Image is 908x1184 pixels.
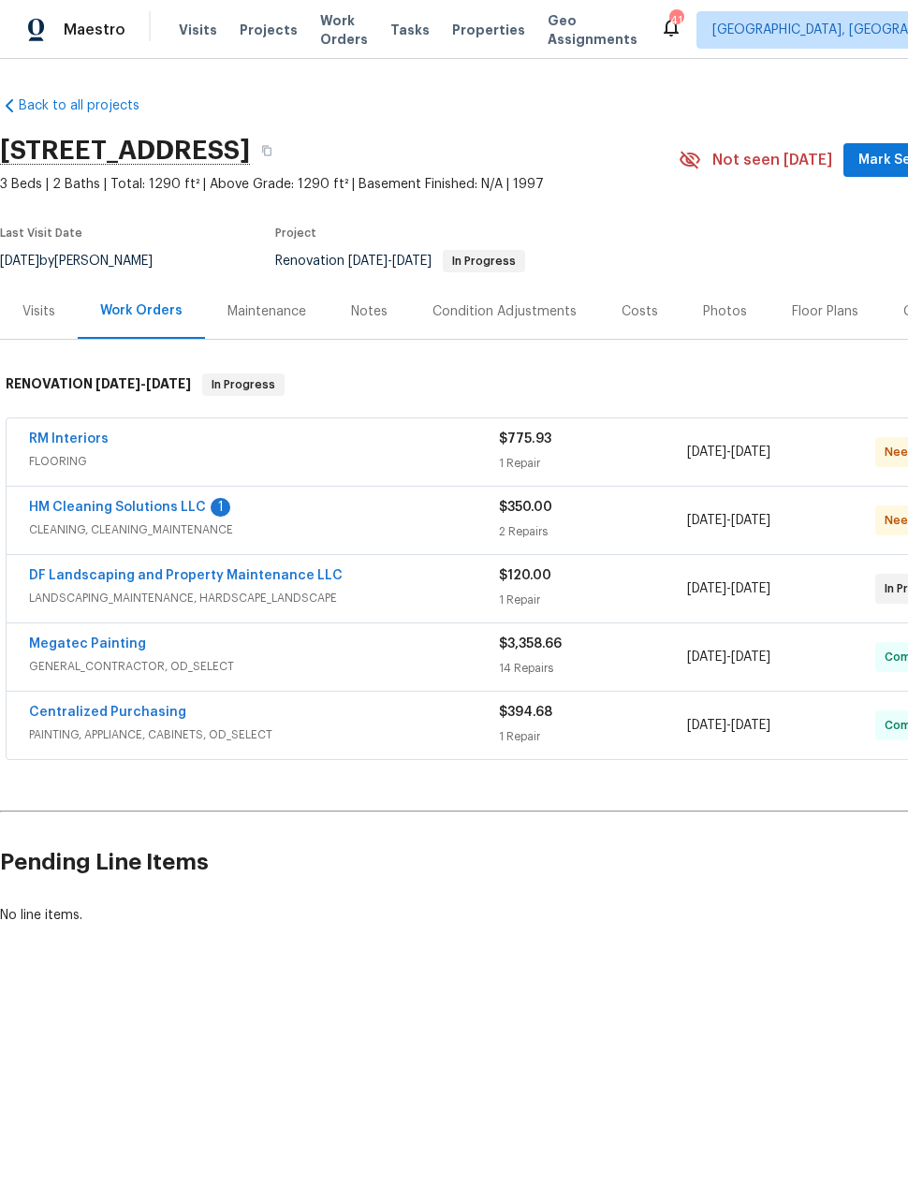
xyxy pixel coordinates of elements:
span: LANDSCAPING_MAINTENANCE, HARDSCAPE_LANDSCAPE [29,589,499,607]
span: $3,358.66 [499,637,562,650]
span: FLOORING [29,452,499,471]
span: [DATE] [392,255,432,268]
span: In Progress [204,375,283,394]
a: HM Cleaning Solutions LLC [29,501,206,514]
span: [DATE] [95,377,140,390]
a: Centralized Purchasing [29,706,186,719]
span: GENERAL_CONTRACTOR, OD_SELECT [29,657,499,676]
span: Visits [179,21,217,39]
div: Photos [703,302,747,321]
span: - [687,443,770,461]
span: $350.00 [499,501,552,514]
div: Visits [22,302,55,321]
span: [DATE] [731,514,770,527]
div: Condition Adjustments [432,302,577,321]
span: Maestro [64,21,125,39]
div: Floor Plans [792,302,858,321]
a: RM Interiors [29,432,109,446]
span: Geo Assignments [548,11,637,49]
span: Renovation [275,255,525,268]
button: Copy Address [250,134,284,168]
span: Tasks [390,23,430,37]
span: Not seen [DATE] [712,151,832,169]
a: Megatec Painting [29,637,146,650]
a: DF Landscaping and Property Maintenance LLC [29,569,343,582]
span: $394.68 [499,706,552,719]
div: 1 Repair [499,727,687,746]
div: 41 [669,11,682,30]
span: CLEANING, CLEANING_MAINTENANCE [29,520,499,539]
span: [DATE] [731,582,770,595]
span: - [348,255,432,268]
span: [DATE] [731,650,770,664]
div: 1 Repair [499,591,687,609]
span: Project [275,227,316,239]
div: 2 Repairs [499,522,687,541]
div: 1 [211,498,230,517]
div: Maintenance [227,302,306,321]
span: - [687,511,770,530]
span: [DATE] [348,255,388,268]
span: Projects [240,21,298,39]
span: [DATE] [687,650,726,664]
span: In Progress [445,256,523,267]
span: $120.00 [499,569,551,582]
span: Properties [452,21,525,39]
span: - [687,579,770,598]
span: [DATE] [687,446,726,459]
span: - [687,716,770,735]
span: [DATE] [687,582,726,595]
div: Work Orders [100,301,183,320]
span: [DATE] [731,719,770,732]
span: [DATE] [146,377,191,390]
div: Notes [351,302,388,321]
span: $775.93 [499,432,551,446]
span: - [687,648,770,666]
h6: RENOVATION [6,373,191,396]
div: Costs [622,302,658,321]
span: [DATE] [687,719,726,732]
div: 1 Repair [499,454,687,473]
div: 14 Repairs [499,659,687,678]
span: [DATE] [687,514,726,527]
span: Work Orders [320,11,368,49]
span: - [95,377,191,390]
span: PAINTING, APPLIANCE, CABINETS, OD_SELECT [29,725,499,744]
span: [DATE] [731,446,770,459]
